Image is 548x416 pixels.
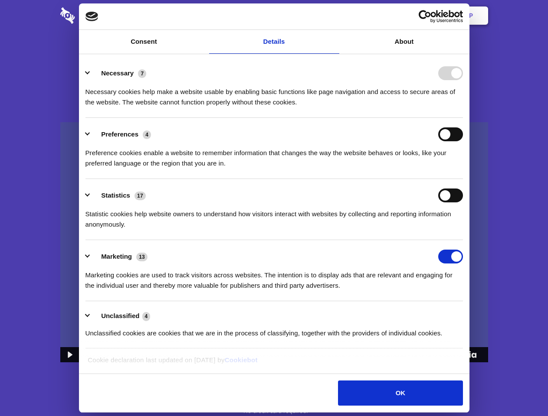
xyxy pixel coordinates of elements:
a: Details [209,30,339,54]
a: Cookiebot [225,356,258,364]
button: OK [338,380,463,406]
a: Consent [79,30,209,54]
label: Necessary [101,69,134,77]
h4: Auto-redaction of sensitive data, encrypted data sharing and self-destructing private chats. Shar... [60,79,488,107]
a: Pricing [255,2,292,29]
a: Usercentrics Cookiebot - opens in a new window [387,10,463,23]
div: Unclassified cookies are cookies that we are in the process of classifying, together with the pro... [85,322,463,338]
span: 7 [138,69,146,78]
a: About [339,30,469,54]
h1: Eliminate Slack Data Loss. [60,39,488,70]
button: Necessary (7) [85,66,152,80]
iframe: Drift Widget Chat Controller [505,373,538,406]
div: Marketing cookies are used to track visitors across websites. The intention is to display ads tha... [85,263,463,291]
img: logo-wordmark-white-trans-d4663122ce5f474addd5e946df7df03e33cb6a1c49d2221995e7729f52c070b2.svg [60,7,135,24]
button: Statistics (17) [85,188,151,202]
span: 13 [136,253,148,261]
span: 4 [142,312,151,321]
div: Preference cookies enable a website to remember information that changes the way the website beha... [85,141,463,169]
button: Unclassified (4) [85,311,156,322]
div: Cookie declaration last updated on [DATE] by [81,355,467,372]
label: Preferences [101,130,138,138]
span: 4 [143,130,151,139]
a: Contact [352,2,392,29]
div: Necessary cookies help make a website usable by enabling basic functions like page navigation and... [85,80,463,107]
label: Marketing [101,253,132,260]
span: 17 [135,192,146,200]
button: Marketing (13) [85,250,153,263]
button: Play Video [60,347,78,362]
div: Statistic cookies help website owners to understand how visitors interact with websites by collec... [85,202,463,230]
label: Statistics [101,192,130,199]
button: Preferences (4) [85,127,157,141]
a: Login [394,2,431,29]
img: logo [85,12,98,21]
img: Sharesecret [60,122,488,363]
